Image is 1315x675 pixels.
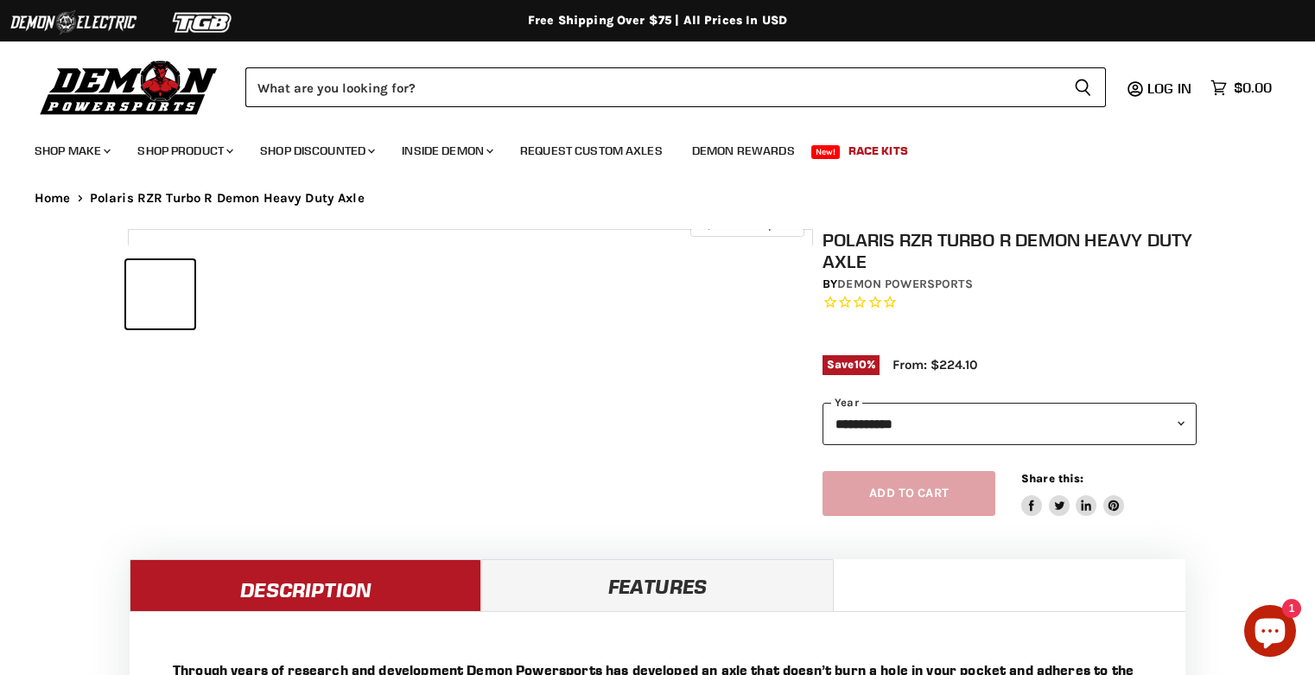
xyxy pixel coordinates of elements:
button: IMAGE thumbnail [126,260,194,328]
a: Shop Discounted [247,133,385,169]
img: Demon Electric Logo 2 [9,6,138,39]
select: year [823,403,1197,445]
span: Polaris RZR Turbo R Demon Heavy Duty Axle [90,191,365,206]
img: TGB Logo 2 [138,6,268,39]
a: Inside Demon [389,133,504,169]
span: Rated 0.0 out of 5 stars 0 reviews [823,294,1197,312]
a: Shop Product [124,133,244,169]
span: $0.00 [1234,80,1272,96]
a: Race Kits [835,133,921,169]
a: Description [130,559,481,611]
span: Share this: [1021,472,1083,485]
a: Request Custom Axles [507,133,676,169]
a: $0.00 [1202,75,1280,100]
span: From: $224.10 [893,357,977,373]
span: Click to expand [699,218,795,231]
h1: Polaris RZR Turbo R Demon Heavy Duty Axle [823,229,1197,272]
a: Features [481,559,833,611]
span: Save % [823,355,880,374]
div: by [823,275,1197,294]
input: Search [245,67,1060,107]
a: Home [35,191,71,206]
a: Shop Make [22,133,121,169]
span: 10 [854,358,867,371]
img: Demon Powersports [35,56,224,118]
ul: Main menu [22,126,1267,169]
a: Demon Rewards [679,133,808,169]
inbox-online-store-chat: Shopify online store chat [1239,605,1301,661]
a: Log in [1140,80,1202,96]
button: Search [1060,67,1106,107]
form: Product [245,67,1106,107]
span: New! [811,145,841,159]
a: Demon Powersports [837,277,972,291]
span: Log in [1147,80,1191,97]
aside: Share this: [1021,471,1124,517]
